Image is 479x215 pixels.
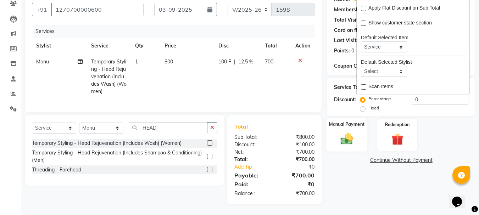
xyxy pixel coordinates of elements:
th: Action [291,38,314,54]
button: +91 [32,3,52,16]
div: ₹700.00 [274,148,320,156]
input: Search or Scan [129,122,207,133]
div: Default Selected Item [361,34,465,41]
label: Manual Payment [329,121,364,128]
span: Apply Flat Discount on Sub Total [368,4,440,13]
div: Coupon Code [334,62,379,70]
div: Discount: [229,141,274,148]
div: Last Visit: [334,37,358,44]
th: Price [160,38,214,54]
div: Total: [229,156,274,163]
div: Discount: [334,96,356,103]
input: Search by Name/Mobile/Email/Code [51,3,144,16]
img: _gift.svg [388,132,407,147]
div: Temporary Styling - Head Rejuvenation (Includes Wash) (Women) [32,140,182,147]
div: Threading - Forehead [32,166,81,174]
div: No Active Membership [334,6,468,13]
a: Add Tip [229,163,282,171]
div: ₹800.00 [274,134,320,141]
th: Qty [131,38,160,54]
div: Default Selected Stylist [361,58,465,66]
iframe: chat widget [449,187,472,208]
div: Balance : [229,190,274,197]
span: Scan Items [368,83,393,92]
div: Card on file: [334,27,363,34]
span: 12.5 % [238,58,254,66]
th: Stylist [32,38,87,54]
span: 700 [265,58,273,65]
span: | [234,58,235,66]
label: Fixed [368,105,379,111]
th: Total [261,38,291,54]
div: ₹700.00 [274,156,320,163]
span: Monu [36,58,49,65]
div: ₹100.00 [274,141,320,148]
div: 0 [351,47,354,55]
label: Redemption [385,121,410,128]
img: _cash.svg [337,132,357,146]
span: Total [234,123,251,130]
div: Services [33,25,320,38]
div: Sub Total: [229,134,274,141]
div: ₹700.00 [274,190,320,197]
div: ₹0 [282,163,320,171]
span: Temporary Styling - Head Rejuvenation (Includes Wash) (Women) [91,58,127,95]
div: ₹0 [274,180,320,188]
div: Membership: [334,6,365,13]
th: Service [87,38,131,54]
a: Continue Without Payment [328,157,474,164]
div: Total Visits: [334,16,362,24]
th: Disc [214,38,261,54]
span: 800 [165,58,173,65]
div: Temporary Styling - Head Rejuvenation (Includes Shampoo & Conditioning) (Men) [32,149,204,164]
div: ₹700.00 [274,171,320,180]
label: Percentage [368,96,391,102]
span: 100 F [218,58,231,66]
div: Paid: [229,180,274,188]
span: 1 [135,58,138,65]
div: Service Total: [334,84,366,91]
div: Net: [229,148,274,156]
div: Payable: [229,171,274,180]
div: Points: [334,47,350,55]
span: Show customer state section [368,19,432,28]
